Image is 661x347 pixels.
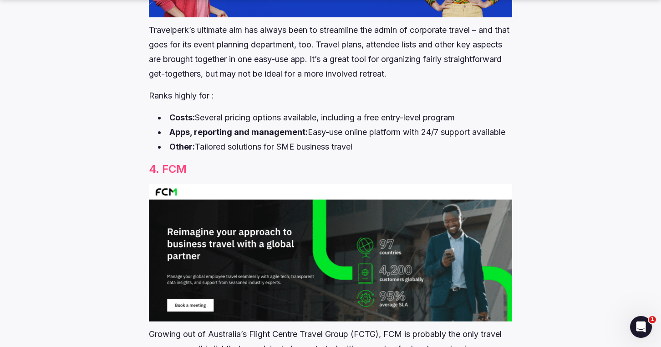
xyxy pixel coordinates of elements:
iframe: Intercom live chat [630,316,652,338]
strong: Apps, reporting and management: [169,127,308,137]
strong: Other: [169,142,195,151]
p: Travelperk’s ultimate aim has always been to streamline the admin of corporate travel – and that ... [149,23,512,81]
li: Easy-use online platform with 24/7 support available [158,125,512,140]
li: Tailored solutions for SME business travel [158,140,512,154]
li: Several pricing options available, including a free entry-level program [158,110,512,125]
strong: Costs: [169,113,195,122]
p: Ranks highly for : [149,88,512,103]
img: FCM-travel-screenshot-above-the-fold [149,184,512,321]
span: 1 [649,316,656,323]
a: 4. FCM [149,162,187,176]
